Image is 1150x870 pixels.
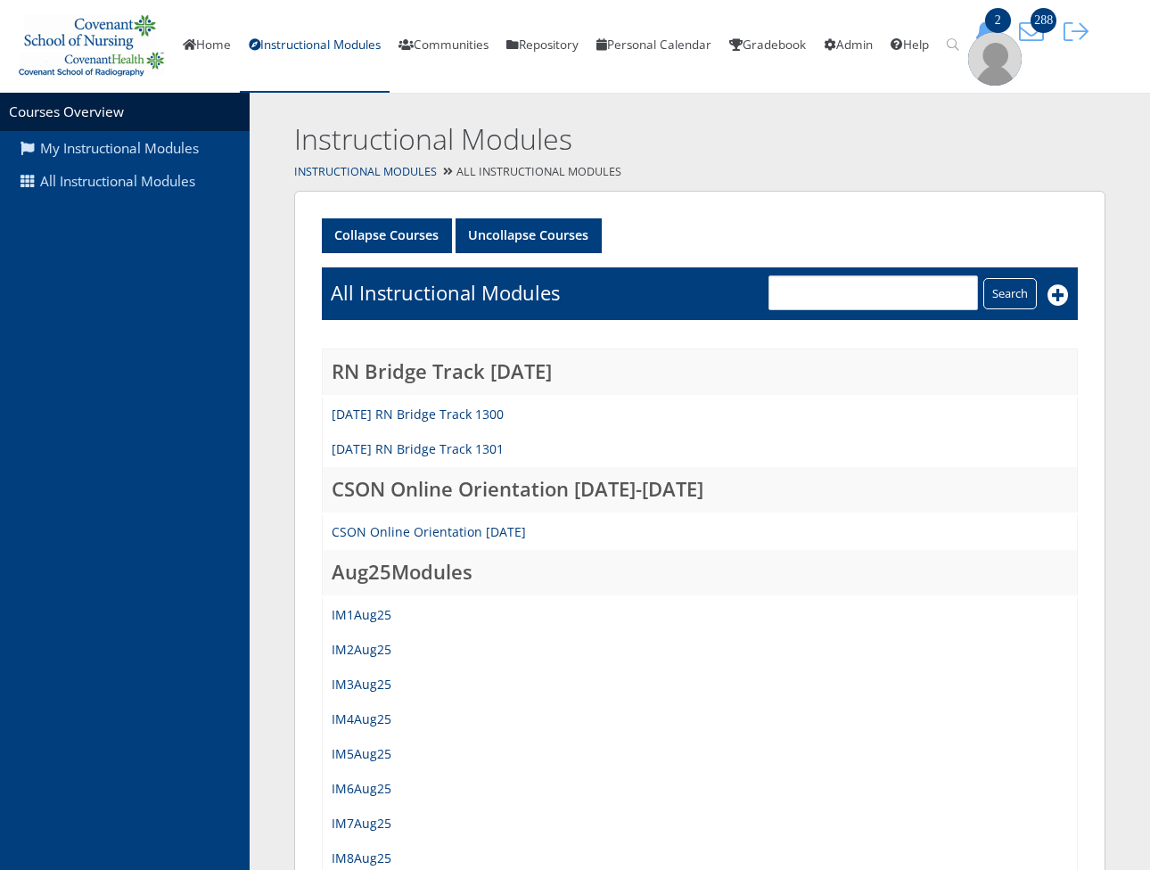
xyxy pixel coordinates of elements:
[331,279,560,307] h1: All Instructional Modules
[1013,19,1057,45] button: 288
[332,440,504,457] a: [DATE] RN Bridge Track 1301
[9,103,124,121] a: Courses Overview
[322,218,452,253] a: Collapse Courses
[294,164,437,179] a: Instructional Modules
[294,119,936,160] h2: Instructional Modules
[1013,21,1057,40] a: 288
[332,523,526,540] a: CSON Online Orientation [DATE]
[1031,8,1056,33] span: 288
[985,8,1011,33] span: 2
[332,849,391,866] a: IM8Aug25
[968,32,1022,86] img: user-profile-default-picture.png
[968,21,1013,40] a: 2
[332,406,504,423] a: [DATE] RN Bridge Track 1300
[332,710,391,727] a: IM4Aug25
[332,676,391,693] a: IM3Aug25
[332,815,391,832] a: IM7Aug25
[323,467,1078,514] td: CSON Online Orientation [DATE]-[DATE]
[968,19,1013,45] button: 2
[332,745,391,762] a: IM5Aug25
[1047,284,1069,306] i: Add New
[332,780,391,797] a: IM6Aug25
[323,349,1078,396] td: RN Bridge Track [DATE]
[332,606,391,623] a: IM1Aug25
[456,218,602,253] a: Uncollapse Courses
[323,550,1078,597] td: Aug25Modules
[983,278,1037,309] input: Search
[250,160,1150,185] div: All Instructional Modules
[332,641,391,658] a: IM2Aug25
